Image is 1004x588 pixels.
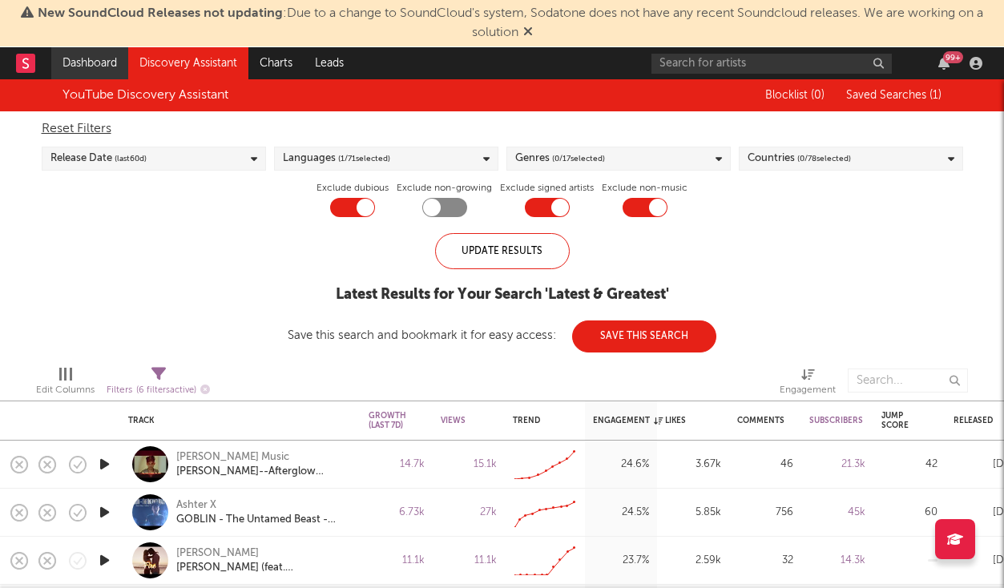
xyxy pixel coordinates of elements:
a: [PERSON_NAME][PERSON_NAME] (feat. [PERSON_NAME]) - Fire (Official Music Video) [176,546,349,575]
span: ( 0 ) [811,90,825,101]
div: [PERSON_NAME] (feat. [PERSON_NAME]) - Fire (Official Music Video) [176,561,349,575]
div: Languages [283,149,390,168]
div: Comments [737,416,784,425]
span: New SoundCloud Releases not updating [38,7,283,20]
a: Leads [304,47,355,79]
div: 45k [809,503,865,522]
a: [PERSON_NAME] Music [176,450,289,465]
label: Exclude non-growing [397,179,492,198]
a: [PERSON_NAME]--Afterglow (Official Music Video) [176,465,349,479]
span: Blocklist [765,90,825,101]
input: Search... [848,369,968,393]
div: Countries [748,149,851,168]
div: 60 [881,503,937,522]
span: ( 0 / 17 selected) [552,149,605,168]
div: YouTube Discovery Assistant [62,86,228,105]
div: Track [128,416,345,425]
div: 14.7k [369,455,425,474]
div: 21.3k [809,455,865,474]
label: Exclude dubious [317,179,389,198]
div: Trend [513,416,569,425]
span: ( 6 filters active) [136,386,196,395]
div: Growth (last 7d) [369,411,406,430]
div: 23.7 % [593,551,649,570]
a: Charts [248,47,304,79]
span: ( 1 ) [929,90,942,101]
span: ( 0 / 78 selected) [797,149,851,168]
div: Latest Results for Your Search ' Latest & Greatest ' [288,285,716,304]
div: 14.3k [809,551,865,570]
a: Discovery Assistant [128,47,248,79]
div: 2.59k [665,551,721,570]
div: Released [954,416,1002,425]
button: Saved Searches (1) [841,89,942,102]
span: ( 1 / 71 selected) [338,149,390,168]
button: 99+ [938,57,950,70]
div: Reset Filters [42,119,963,139]
div: 99 + [943,51,963,63]
div: Subscribers [809,416,863,425]
label: Exclude signed artists [500,179,594,198]
div: 5.85k [665,503,721,522]
div: Views [441,416,473,425]
input: Search for artists [651,54,892,74]
div: Release Date [50,149,147,168]
div: Edit Columns [36,360,95,407]
button: Save This Search [572,320,716,352]
div: Jump Score [881,411,913,430]
div: 756 [737,503,793,522]
span: (last 60 d) [115,149,147,168]
div: 3.67k [665,455,721,474]
div: Likes [665,416,697,425]
span: : Due to a change to SoundCloud's system, Sodatone does not have any recent Soundcloud releases. ... [38,7,983,39]
div: Edit Columns [36,381,95,400]
div: [PERSON_NAME] [176,546,349,561]
a: Dashboard [51,47,128,79]
div: Filters [107,381,210,401]
div: 27k [441,503,497,522]
div: Genres [515,149,605,168]
div: Filters(6 filters active) [107,360,210,407]
div: 46 [737,455,793,474]
div: 24.5 % [593,503,649,522]
div: 11.1k [369,551,425,570]
div: 24.6 % [593,455,649,474]
a: GOBLIN - The Untamed Beast - Ashter X | Hindi Rap ( Prod. By Prod.NoMERCY) [176,513,349,527]
div: 42 [881,455,937,474]
div: Update Results [435,233,570,269]
div: 15.1k [441,455,497,474]
label: Exclude non-music [602,179,687,198]
span: Dismiss [523,26,533,39]
div: 32 [737,551,793,570]
div: Save this search and bookmark it for easy access: [288,329,716,341]
div: Engagement [780,381,836,400]
div: 6.73k [369,503,425,522]
div: Engagement [593,416,663,425]
a: Ashter X [176,498,216,513]
div: Engagement [780,360,836,407]
span: Saved Searches [846,90,942,101]
div: 11.1k [441,551,497,570]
